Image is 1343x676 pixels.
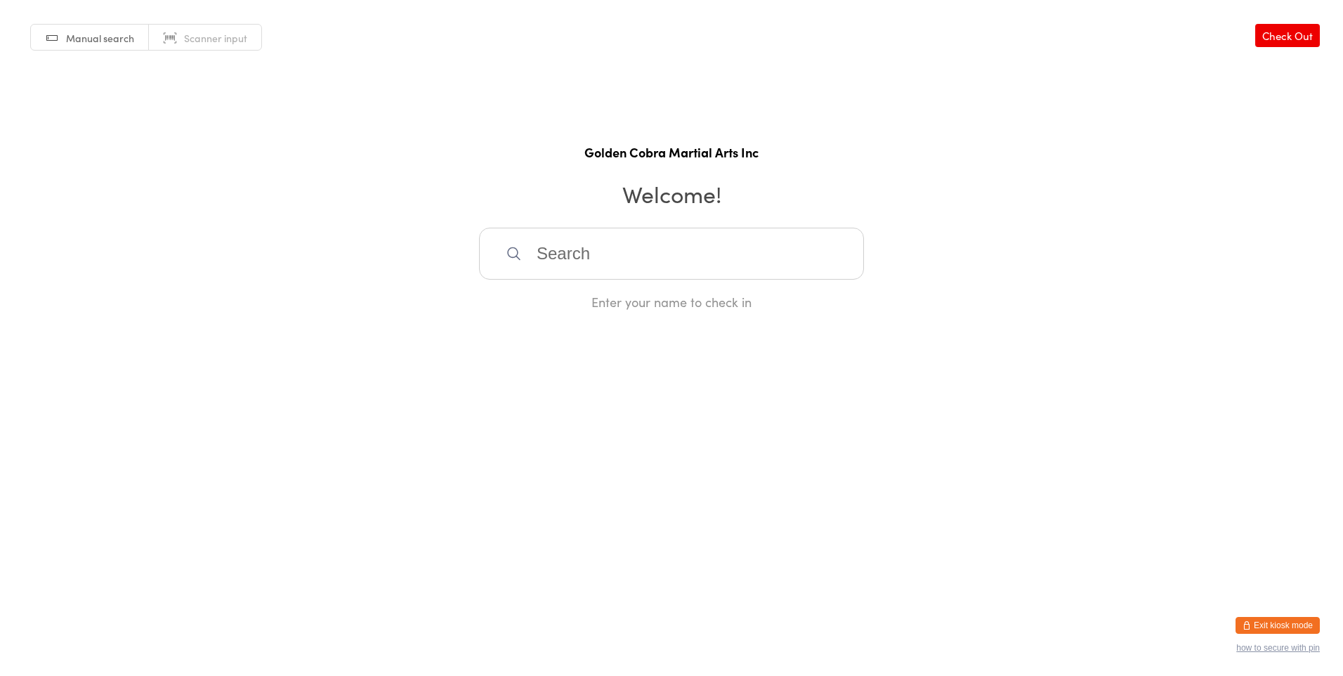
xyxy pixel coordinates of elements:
button: Exit kiosk mode [1236,617,1320,634]
h2: Welcome! [14,178,1329,209]
span: Scanner input [184,31,247,45]
input: Search [479,228,864,280]
h1: Golden Cobra Martial Arts Inc [14,143,1329,161]
button: how to secure with pin [1236,643,1320,653]
div: Enter your name to check in [479,293,864,311]
span: Manual search [66,31,134,45]
a: Check Out [1255,24,1320,47]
